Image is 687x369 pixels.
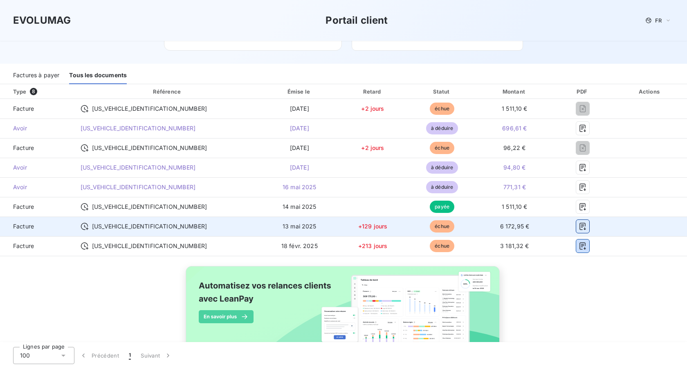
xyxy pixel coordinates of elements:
[500,223,530,230] span: 6 172,95 €
[426,122,458,134] span: à déduire
[8,87,72,96] div: Type
[178,261,509,362] img: banner
[81,125,195,132] span: [US_VEHICLE_IDENTIFICATION_NUMBER]
[655,17,662,24] span: FR
[430,142,454,154] span: échue
[7,183,67,191] span: Avoir
[153,88,181,95] div: Référence
[500,242,529,249] span: 3 181,32 €
[430,201,454,213] span: payée
[7,144,67,152] span: Facture
[74,347,124,364] button: Précédent
[502,125,527,132] span: 696,61 €
[503,164,525,171] span: 94,80 €
[358,223,388,230] span: +129 jours
[92,105,207,113] span: [US_VEHICLE_IDENTIFICATION_NUMBER]
[81,164,195,171] span: [US_VEHICLE_IDENTIFICATION_NUMBER]
[7,163,67,172] span: Avoir
[358,242,388,249] span: +213 jours
[7,124,67,132] span: Avoir
[124,347,136,364] button: 1
[339,87,406,96] div: Retard
[283,203,317,210] span: 14 mai 2025
[503,183,526,190] span: 771,31 €
[7,105,67,113] span: Facture
[502,105,528,112] span: 1 511,10 €
[283,223,317,230] span: 13 mai 2025
[502,203,528,210] span: 1 511,10 €
[81,183,195,190] span: [US_VEHICLE_IDENTIFICATION_NUMBER]
[290,144,309,151] span: [DATE]
[290,125,309,132] span: [DATE]
[263,87,336,96] div: Émise le
[430,220,454,233] span: échue
[30,88,37,95] span: 8
[13,13,71,28] h3: EVOLUMAG
[478,87,551,96] div: Montant
[326,13,388,28] h3: Portail client
[7,222,67,230] span: Facture
[69,67,127,84] div: Tous les documents
[290,105,309,112] span: [DATE]
[283,183,317,190] span: 16 mai 2025
[426,161,458,174] span: à déduire
[92,144,207,152] span: [US_VEHICLE_IDENTIFICATION_NUMBER]
[92,203,207,211] span: [US_VEHICLE_IDENTIFICATION_NUMBER]
[13,67,59,84] div: Factures à payer
[361,105,384,112] span: +2 jours
[290,164,309,171] span: [DATE]
[430,103,454,115] span: échue
[555,87,611,96] div: PDF
[7,242,67,250] span: Facture
[503,144,525,151] span: 96,22 €
[615,87,685,96] div: Actions
[20,351,30,360] span: 100
[92,242,207,250] span: [US_VEHICLE_IDENTIFICATION_NUMBER]
[361,144,384,151] span: +2 jours
[409,87,475,96] div: Statut
[136,347,177,364] button: Suivant
[92,222,207,230] span: [US_VEHICLE_IDENTIFICATION_NUMBER]
[426,181,458,193] span: à déduire
[281,242,318,249] span: 18 févr. 2025
[430,240,454,252] span: échue
[7,203,67,211] span: Facture
[129,351,131,360] span: 1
